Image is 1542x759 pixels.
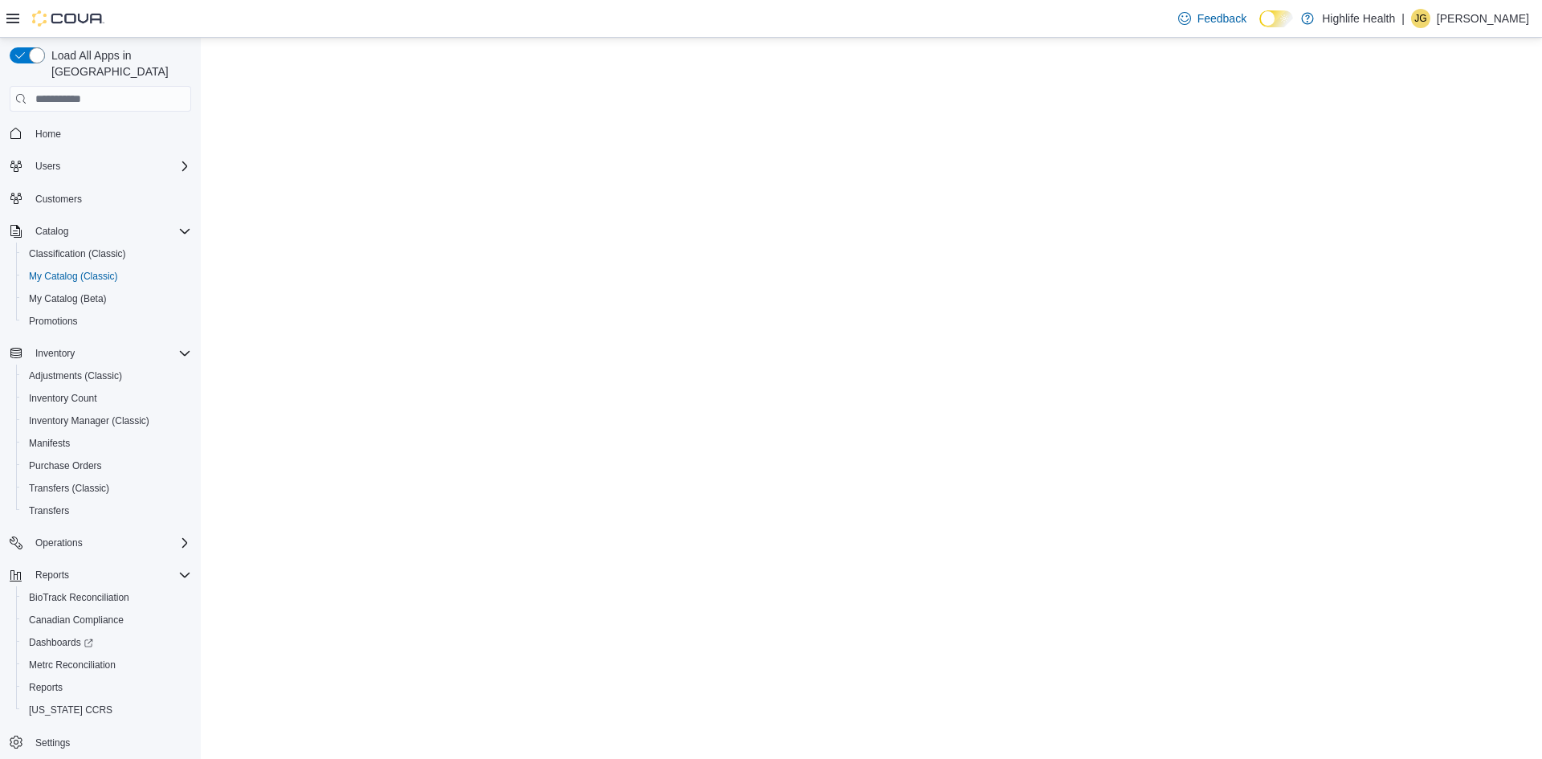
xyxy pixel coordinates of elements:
button: Transfers (Classic) [16,477,198,500]
span: Promotions [29,315,78,328]
a: Canadian Compliance [22,610,130,630]
button: Catalog [29,222,75,241]
button: Inventory Count [16,387,198,410]
a: Dashboards [16,631,198,654]
button: [US_STATE] CCRS [16,699,198,721]
span: Inventory Count [29,392,97,405]
span: Operations [35,537,83,549]
button: Operations [3,532,198,554]
button: Customers [3,187,198,210]
a: Manifests [22,434,76,453]
button: Purchase Orders [16,455,198,477]
button: Home [3,121,198,145]
button: Manifests [16,432,198,455]
span: Feedback [1197,10,1246,27]
span: Users [29,157,191,176]
button: Inventory [29,344,81,363]
a: Classification (Classic) [22,244,133,263]
span: Settings [35,737,70,749]
span: Transfers [22,501,191,520]
a: BioTrack Reconciliation [22,588,136,607]
span: Reports [35,569,69,581]
span: Washington CCRS [22,700,191,720]
span: Customers [29,189,191,209]
button: Metrc Reconciliation [16,654,198,676]
span: Inventory [35,347,75,360]
span: Home [29,123,191,143]
a: Inventory Count [22,389,104,408]
span: Purchase Orders [22,456,191,475]
button: Canadian Compliance [16,609,198,631]
p: | [1401,9,1405,28]
span: Adjustments (Classic) [22,366,191,386]
span: Canadian Compliance [29,614,124,626]
span: BioTrack Reconciliation [22,588,191,607]
span: Catalog [29,222,191,241]
span: Transfers [29,504,69,517]
span: Inventory Count [22,389,191,408]
span: Classification (Classic) [22,244,191,263]
span: My Catalog (Beta) [22,289,191,308]
a: Promotions [22,312,84,331]
span: Dashboards [22,633,191,652]
a: Reports [22,678,69,697]
span: Operations [29,533,191,553]
span: Canadian Compliance [22,610,191,630]
a: Adjustments (Classic) [22,366,128,386]
span: Settings [29,732,191,753]
span: Metrc Reconciliation [22,655,191,675]
input: Dark Mode [1259,10,1293,27]
a: Transfers [22,501,75,520]
span: My Catalog (Beta) [29,292,107,305]
span: Transfers (Classic) [22,479,191,498]
span: Users [35,160,60,173]
span: Inventory Manager (Classic) [29,414,149,427]
a: Inventory Manager (Classic) [22,411,156,431]
span: JG [1414,9,1426,28]
span: [US_STATE] CCRS [29,704,112,716]
span: Promotions [22,312,191,331]
button: Reports [29,565,75,585]
span: Manifests [29,437,70,450]
a: Customers [29,190,88,209]
a: Settings [29,733,76,753]
a: Transfers (Classic) [22,479,116,498]
a: [US_STATE] CCRS [22,700,119,720]
span: Transfers (Classic) [29,482,109,495]
button: Classification (Classic) [16,243,198,265]
span: Classification (Classic) [29,247,126,260]
p: [PERSON_NAME] [1437,9,1529,28]
button: Settings [3,731,198,754]
a: Dashboards [22,633,100,652]
img: Cova [32,10,104,27]
button: Inventory [3,342,198,365]
button: Operations [29,533,89,553]
span: Load All Apps in [GEOGRAPHIC_DATA] [45,47,191,80]
span: Manifests [22,434,191,453]
span: Reports [29,565,191,585]
span: My Catalog (Classic) [29,270,118,283]
button: Reports [3,564,198,586]
button: Inventory Manager (Classic) [16,410,198,432]
span: My Catalog (Classic) [22,267,191,286]
button: Promotions [16,310,198,333]
a: Metrc Reconciliation [22,655,122,675]
button: Transfers [16,500,198,522]
span: Dashboards [29,636,93,649]
span: Purchase Orders [29,459,102,472]
span: Inventory [29,344,191,363]
a: Feedback [1172,2,1253,35]
span: BioTrack Reconciliation [29,591,129,604]
a: Home [29,124,67,144]
button: Users [3,155,198,178]
span: Inventory Manager (Classic) [22,411,191,431]
button: My Catalog (Beta) [16,288,198,310]
a: Purchase Orders [22,456,108,475]
div: Jennifer Gierum [1411,9,1430,28]
span: Metrc Reconciliation [29,659,116,671]
span: Home [35,128,61,141]
button: Reports [16,676,198,699]
button: Catalog [3,220,198,243]
button: Users [29,157,67,176]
